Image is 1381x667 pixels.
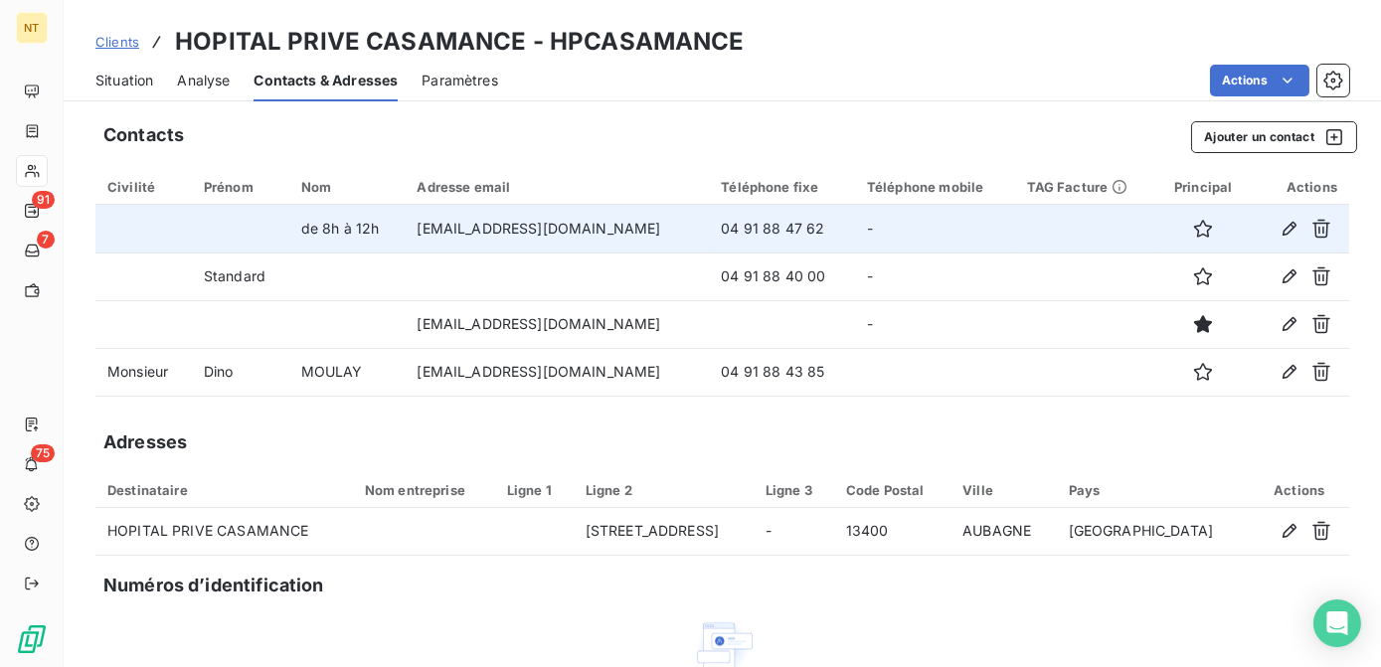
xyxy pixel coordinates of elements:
div: Téléphone mobile [867,179,1003,195]
h5: Adresses [103,428,187,456]
a: Clients [95,32,139,52]
div: Ligne 2 [586,482,742,498]
td: MOULAY [289,348,406,396]
span: Paramètres [422,71,498,90]
h5: Contacts [103,121,184,149]
div: Ville [962,482,1044,498]
div: Actions [1261,482,1337,498]
td: de 8h à 12h [289,205,406,252]
div: Ligne 1 [507,482,562,498]
div: Nom entreprise [365,482,483,498]
td: [GEOGRAPHIC_DATA] [1057,508,1250,556]
td: - [754,508,834,556]
span: Contacts & Adresses [254,71,398,90]
div: Adresse email [417,179,697,195]
td: 04 91 88 43 85 [709,348,855,396]
div: Code Postal [846,482,939,498]
td: - [855,300,1015,348]
td: [EMAIL_ADDRESS][DOMAIN_NAME] [405,300,709,348]
button: Actions [1210,65,1309,96]
div: Téléphone fixe [721,179,843,195]
div: Principal [1168,179,1238,195]
div: Civilité [107,179,180,195]
td: 13400 [834,508,950,556]
span: 7 [37,231,55,249]
div: Actions [1262,179,1337,195]
div: Destinataire [107,482,341,498]
span: Analyse [177,71,230,90]
div: TAG Facture [1027,179,1145,195]
td: - [855,252,1015,300]
td: Dino [192,348,289,396]
span: 75 [31,444,55,462]
div: Ligne 3 [766,482,822,498]
h3: HOPITAL PRIVE CASAMANCE - HPCASAMANCE [175,24,745,60]
td: 04 91 88 40 00 [709,252,855,300]
td: [EMAIL_ADDRESS][DOMAIN_NAME] [405,205,709,252]
button: Ajouter un contact [1191,121,1357,153]
span: Clients [95,34,139,50]
h5: Numéros d’identification [103,572,324,599]
td: HOPITAL PRIVE CASAMANCE [95,508,353,556]
td: 04 91 88 47 62 [709,205,855,252]
div: Nom [301,179,394,195]
span: Situation [95,71,153,90]
img: Logo LeanPay [16,623,48,655]
div: NT [16,12,48,44]
td: AUBAGNE [950,508,1056,556]
span: 91 [32,191,55,209]
td: - [855,205,1015,252]
td: [STREET_ADDRESS] [574,508,754,556]
div: Pays [1069,482,1238,498]
td: Standard [192,252,289,300]
td: [EMAIL_ADDRESS][DOMAIN_NAME] [405,348,709,396]
div: Open Intercom Messenger [1313,599,1361,647]
div: Prénom [204,179,277,195]
td: Monsieur [95,348,192,396]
